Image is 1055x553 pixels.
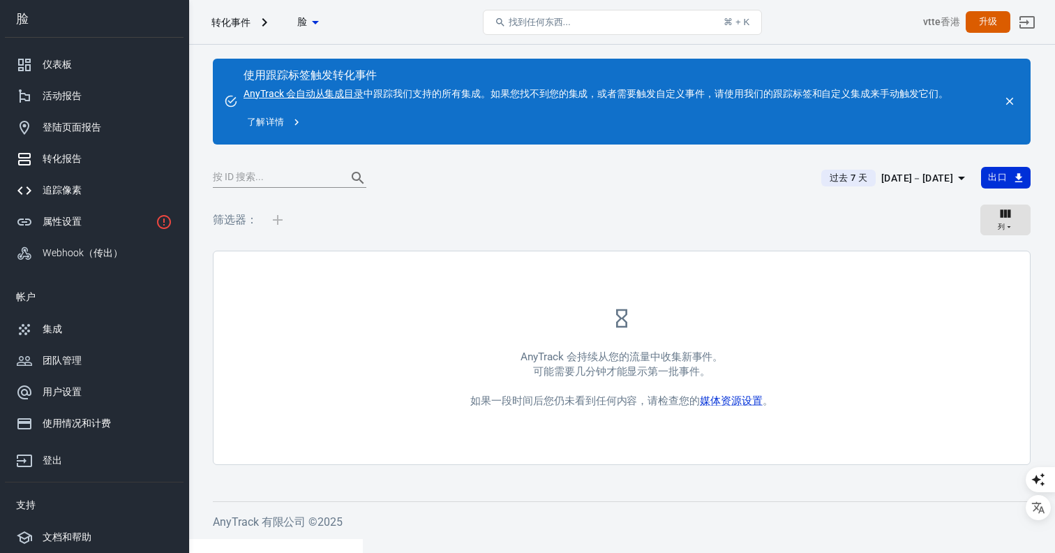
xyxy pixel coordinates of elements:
font: 筛选器： [213,213,257,226]
font: 集成 [43,323,62,334]
a: 追踪像素 [5,175,184,206]
a: 登出 [1010,6,1044,39]
font: 脸 [297,16,307,27]
font: 支持 [16,499,36,510]
font: 找到任何东西... [509,17,571,27]
font: 可能需要几分钟才能显示第一批事件。 [533,365,710,378]
font: 。 [481,88,491,99]
a: 属性设置 [5,206,184,237]
button: 过去 7 天[DATE]－[DATE] [810,167,982,190]
font: 仪表板 [43,59,72,70]
a: 了解详情 [244,112,305,133]
font: 了解详情 [247,117,285,127]
font: vtte香港 [923,16,960,27]
font: 登出 [43,455,62,466]
a: 转化报告 [5,143,184,175]
svg: 属性尚未安装 [156,214,172,230]
font: 升级 [979,16,998,27]
font: 团队管理 [43,355,82,366]
font: 转化报告 [43,153,82,164]
a: 登陆页面报告 [5,112,184,143]
font: AnyTrack 会持续从您的流量中收集新事件。 [521,351,724,363]
a: 活动报告 [5,80,184,112]
font: 2025 [317,515,343,529]
font: 帐户 [16,291,36,302]
a: 仪表板 [5,49,184,80]
button: 关闭 [1000,91,1019,111]
a: 集成 [5,314,184,345]
button: 升级 [966,11,1010,33]
font: 如果您找不到您的集成，或者需要触发自定义事件，请使用我们的跟踪标签和自定义集成来手动触发它们。 [491,88,948,99]
font: 列 [998,223,1005,230]
font: 过去 7 天 [830,172,867,183]
font: 使用跟踪标签触发转化事件 [244,68,377,82]
input: 按 ID 搜索... [213,169,336,187]
button: 搜索 [341,161,375,195]
font: 出口 [988,172,1007,183]
font: 如果一段时间后您仍未看到任何内容，请检查您的 [470,395,700,407]
font: 。 [763,395,773,407]
font: 转化事件 [211,17,250,28]
font: 属性设置 [43,216,82,227]
button: 找到任何东西...⌘ + K [483,10,762,35]
a: 用户设置 [5,376,184,408]
a: AnyTrack 会自动从集成目录 [244,88,364,99]
a: 登出 [5,439,184,476]
font: 中跟踪我们支持的所有集成 [364,88,481,99]
a: 媒体资源设置 [700,395,763,407]
a: 使用情况和计费 [5,408,184,439]
a: Webhook（传出） [5,237,184,269]
a: 团队管理 [5,345,184,376]
font: 文档和帮助 [43,531,91,543]
font: 脸 [16,11,29,26]
button: 脸 [273,9,343,35]
font: 登陆页面报告 [43,121,101,133]
font: 用户设置 [43,386,82,397]
font: AnyTrack 有限公司 © [213,515,317,529]
div: 转化事件 [211,15,250,29]
font: [DATE]－[DATE] [881,172,953,184]
font: 活动报告 [43,90,82,101]
button: 列 [980,205,1031,235]
button: 出口 [981,167,1031,189]
font: ⌘ + K [724,17,749,27]
font: Webhook（传出） [43,247,122,258]
font: 追踪像素 [43,184,82,196]
span: 脸 [297,13,307,31]
div: 账户ID：I7t5V0sH [923,15,960,29]
font: 使用情况和计费 [43,418,111,429]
